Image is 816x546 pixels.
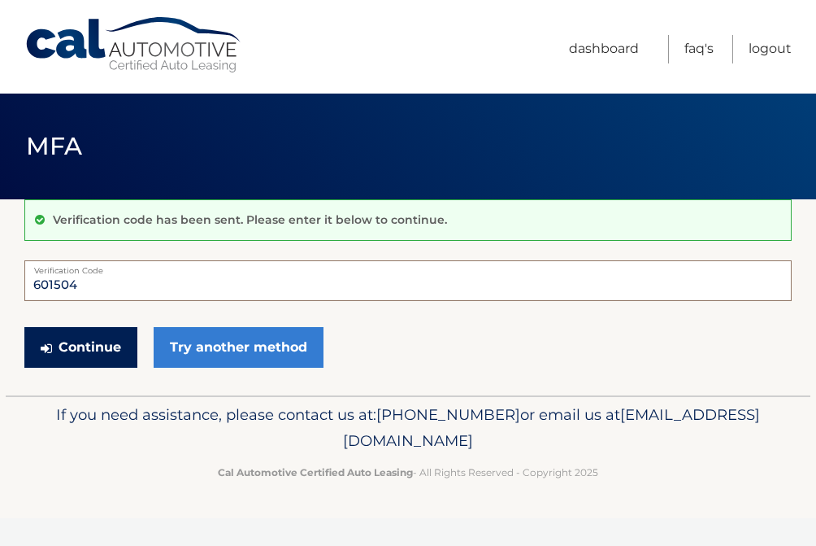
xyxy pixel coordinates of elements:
a: Logout [749,35,792,63]
label: Verification Code [24,260,792,273]
span: [PHONE_NUMBER] [376,405,520,424]
a: FAQ's [684,35,714,63]
a: Dashboard [569,35,639,63]
p: If you need assistance, please contact us at: or email us at [30,402,786,454]
a: Try another method [154,327,323,368]
strong: Cal Automotive Certified Auto Leasing [218,466,413,478]
button: Continue [24,327,137,368]
a: Cal Automotive [24,16,244,74]
span: [EMAIL_ADDRESS][DOMAIN_NAME] [343,405,760,450]
p: - All Rights Reserved - Copyright 2025 [30,464,786,481]
span: MFA [26,131,83,161]
input: Verification Code [24,260,792,301]
p: Verification code has been sent. Please enter it below to continue. [53,212,447,227]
